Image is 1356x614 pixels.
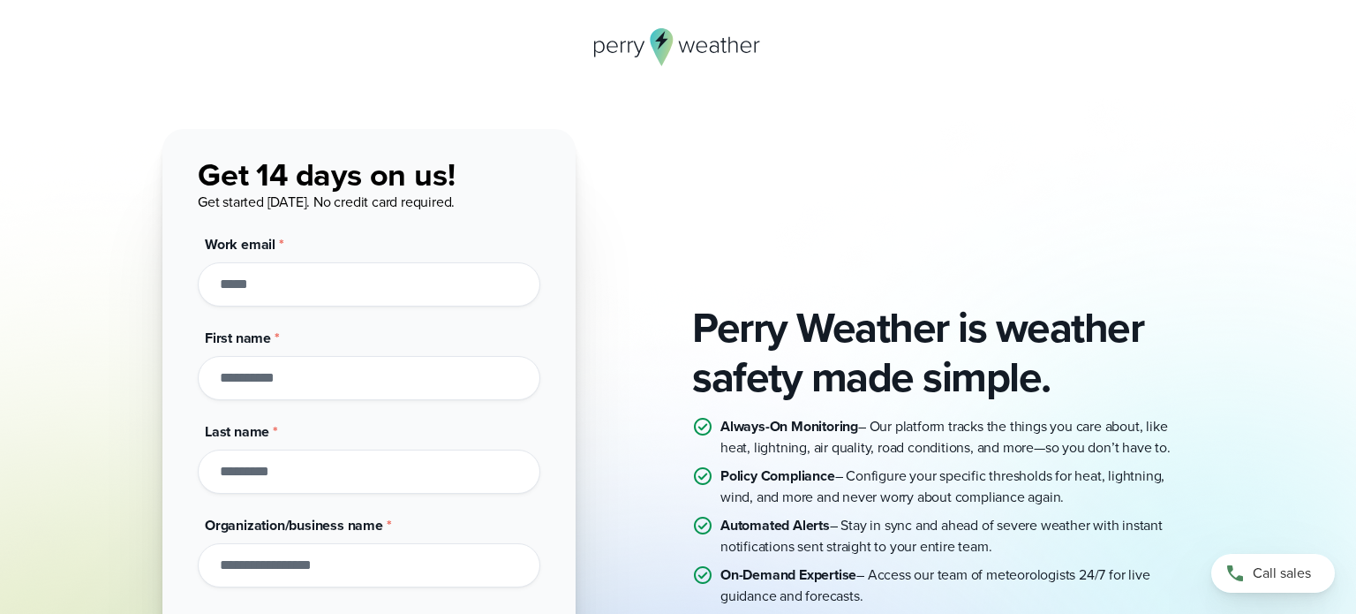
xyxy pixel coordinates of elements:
p: – Our platform tracks the things you care about, like heat, lightning, air quality, road conditio... [720,416,1194,459]
span: First name [205,328,271,348]
span: Last name [205,421,269,442]
span: Work email [205,234,275,254]
a: Call sales [1211,554,1335,593]
p: – Configure your specific thresholds for heat, lightning, wind, and more and never worry about co... [720,466,1194,508]
p: – Stay in sync and ahead of severe weather with instant notifications sent straight to your entir... [720,515,1194,557]
strong: Always-On Monitoring [720,416,858,436]
span: Call sales [1253,563,1311,584]
span: Get started [DATE]. No credit card required. [198,192,455,212]
strong: Automated Alerts [720,515,830,535]
p: – Access our team of meteorologists 24/7 for live guidance and forecasts. [720,565,1194,607]
span: Organization/business name [205,515,383,535]
strong: On-Demand Expertise [720,565,856,585]
strong: Policy Compliance [720,466,835,486]
h2: Perry Weather is weather safety made simple. [692,303,1194,402]
span: Get 14 days on us! [198,151,455,198]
